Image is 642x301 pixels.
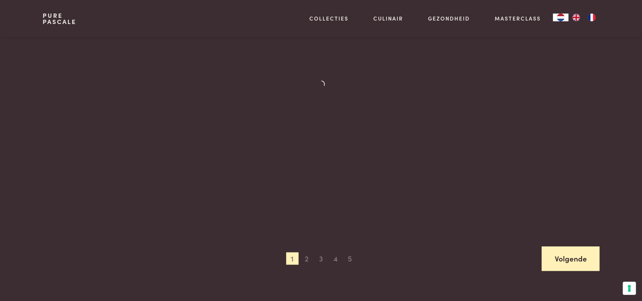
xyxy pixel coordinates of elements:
[309,14,349,22] a: Collecties
[428,14,470,22] a: Gezondheid
[568,14,599,21] ul: Language list
[286,252,299,265] span: 1
[568,14,584,21] a: EN
[343,252,356,265] span: 5
[43,12,76,25] a: PurePascale
[553,14,568,21] div: Language
[553,14,568,21] a: NL
[373,14,403,22] a: Culinair
[300,252,313,265] span: 2
[584,14,599,21] a: FR
[315,252,327,265] span: 3
[329,252,342,265] span: 4
[542,246,599,271] a: Volgende
[494,14,540,22] a: Masterclass
[623,282,636,295] button: Uw voorkeuren voor toestemming voor trackingtechnologieën
[553,14,599,21] aside: Language selected: Nederlands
